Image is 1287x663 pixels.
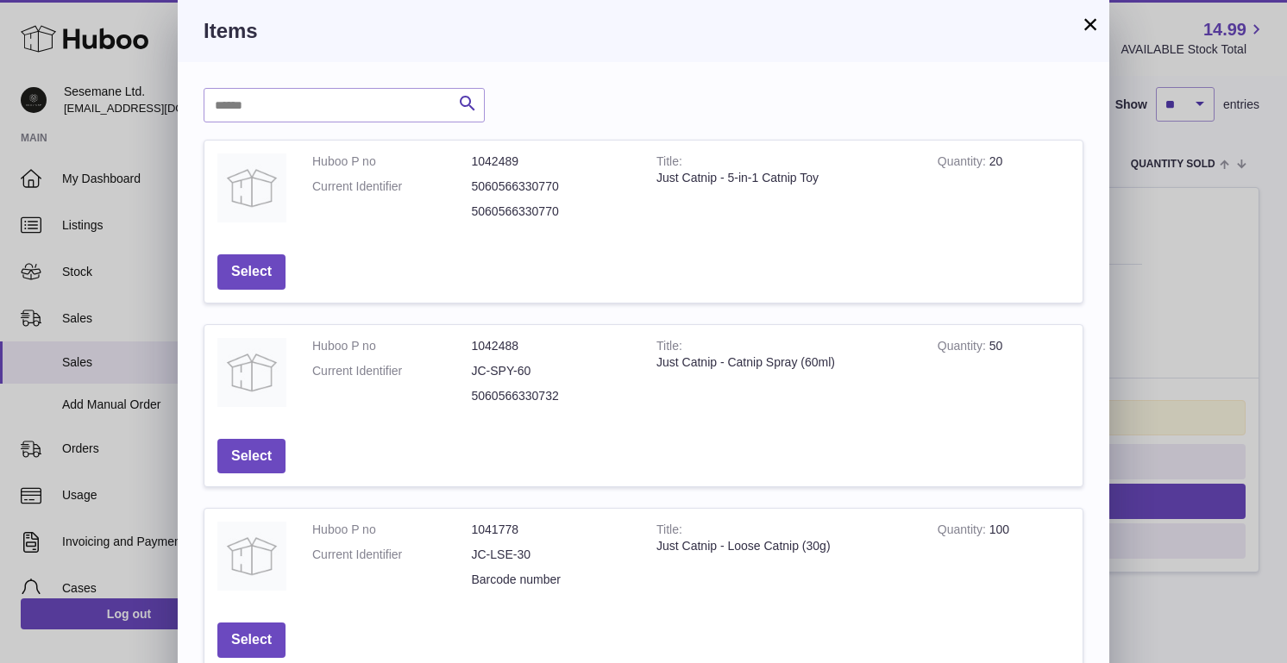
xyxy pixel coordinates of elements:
dd: 1041778 [472,522,631,538]
img: Just Catnip - Loose Catnip (30g) [217,522,286,591]
div: Just Catnip - 5-in-1 Catnip Toy [656,170,912,186]
dd: 1042489 [472,153,631,170]
button: × [1080,14,1101,34]
strong: Title [656,522,682,541]
dt: Current Identifier [312,363,472,379]
dd: 5060566330732 [472,388,631,404]
dt: Huboo P no [312,522,472,538]
dt: Current Identifier [312,547,472,563]
dt: Huboo P no [312,153,472,170]
dd: 5060566330770 [472,178,631,195]
strong: Title [656,154,682,172]
strong: Quantity [938,154,989,172]
div: Just Catnip - Catnip Spray (60ml) [656,354,912,371]
dt: Huboo P no [312,338,472,354]
strong: Quantity [938,522,989,541]
dd: Barcode number [472,572,631,588]
button: Select [217,622,286,658]
dd: JC-SPY-60 [472,363,631,379]
div: Just Catnip - Loose Catnip (30g) [656,538,912,554]
td: 100 [925,509,1083,610]
dd: 5060566330770 [472,203,631,220]
h3: Items [204,17,1083,45]
td: 50 [925,325,1083,426]
dd: JC-LSE-30 [472,547,631,563]
img: Just Catnip - Catnip Spray (60ml) [217,338,286,407]
strong: Quantity [938,339,989,357]
strong: Title [656,339,682,357]
td: 20 [925,141,1083,241]
dd: 1042488 [472,338,631,354]
img: Just Catnip - 5-in-1 Catnip Toy [217,153,286,222]
button: Select [217,254,286,290]
dt: Current Identifier [312,178,472,195]
button: Select [217,439,286,474]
